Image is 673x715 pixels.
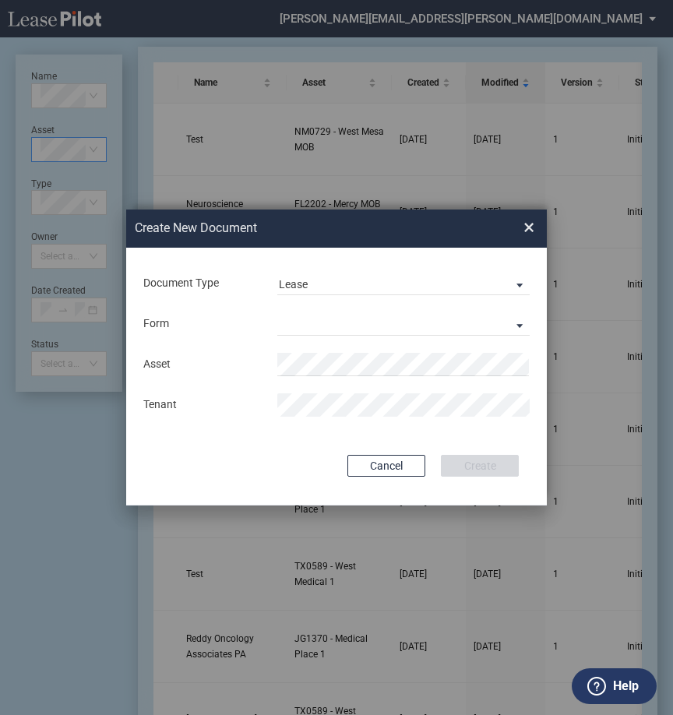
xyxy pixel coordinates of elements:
[441,455,519,477] button: Create
[136,357,270,372] div: Asset
[136,276,270,291] div: Document Type
[347,455,425,477] button: Cancel
[613,676,639,696] label: Help
[279,278,308,291] div: Lease
[277,312,530,336] md-select: Lease Form
[523,216,534,241] span: ×
[136,316,270,332] div: Form
[135,220,469,237] h2: Create New Document
[126,210,547,505] md-dialog: Create New ...
[277,272,530,295] md-select: Document Type: Lease
[136,397,270,413] div: Tenant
